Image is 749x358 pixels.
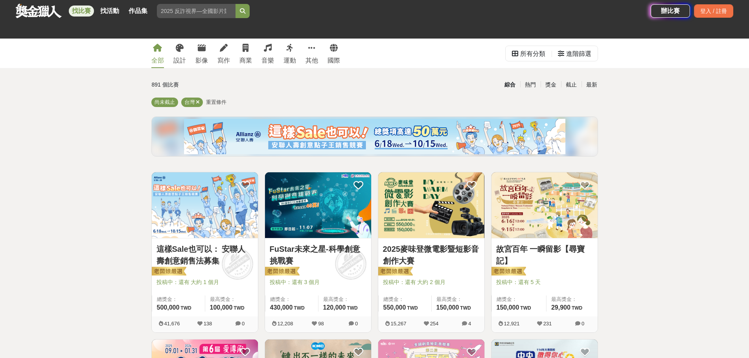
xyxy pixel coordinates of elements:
span: 最高獎金： [551,295,593,303]
span: 投稿中：還有 5 天 [496,278,593,286]
span: 120,000 [323,304,346,311]
span: 0 [242,321,245,327]
span: 投稿中：還有 3 個月 [270,278,366,286]
span: 總獎金： [157,295,200,303]
div: 891 個比賽 [152,78,300,92]
img: cf4fb443-4ad2-4338-9fa3-b46b0bf5d316.png [184,119,565,154]
a: 故宮百年 一瞬留影【尋寶記】 [496,243,593,267]
span: 0 [355,321,358,327]
img: Cover Image [152,172,258,238]
div: 截止 [561,78,582,92]
span: 投稿中：還有 大約 2 個月 [383,278,480,286]
a: 設計 [173,39,186,68]
span: 231 [543,321,552,327]
span: 最高獎金： [210,295,253,303]
div: 其他 [305,56,318,65]
a: FuStar未來之星-科學創意挑戰賽 [270,243,366,267]
span: 41,676 [164,321,180,327]
div: 影像 [195,56,208,65]
input: 2025 反詐視界—全國影片競賽 [157,4,236,18]
div: 商業 [239,56,252,65]
span: TWD [180,305,191,311]
span: 138 [204,321,212,327]
span: 150,000 [436,304,459,311]
span: TWD [407,305,418,311]
span: TWD [520,305,531,311]
span: 12,208 [278,321,293,327]
div: 運動 [283,56,296,65]
a: 作品集 [125,6,151,17]
a: 找活動 [97,6,122,17]
span: 0 [582,321,584,327]
span: TWD [234,305,244,311]
a: 找比賽 [69,6,94,17]
span: 總獎金： [383,295,427,303]
div: 國際 [328,56,340,65]
span: 12,921 [504,321,520,327]
a: 寫作 [217,39,230,68]
img: Cover Image [491,172,598,238]
span: 尚未截止 [155,99,175,105]
a: 音樂 [261,39,274,68]
img: 老闆娘嚴選 [263,266,300,277]
span: 550,000 [383,304,406,311]
div: 熱門 [520,78,541,92]
div: 寫作 [217,56,230,65]
span: 投稿中：還有 大約 1 個月 [156,278,253,286]
span: 最高獎金： [436,295,480,303]
img: 老闆娘嚴選 [377,266,413,277]
div: 獎金 [541,78,561,92]
span: TWD [460,305,471,311]
span: 430,000 [270,304,293,311]
img: Cover Image [378,172,484,238]
span: 總獎金： [270,295,313,303]
div: 全部 [151,56,164,65]
span: 100,000 [210,304,233,311]
span: 500,000 [157,304,180,311]
span: TWD [572,305,582,311]
div: 進階篩選 [566,46,591,62]
a: 全部 [151,39,164,68]
a: 商業 [239,39,252,68]
div: 登入 / 註冊 [694,4,733,18]
a: 其他 [305,39,318,68]
span: 重置條件 [206,99,226,105]
span: 254 [430,321,439,327]
img: 老闆娘嚴選 [150,266,186,277]
a: 國際 [328,39,340,68]
span: 4 [468,321,471,327]
a: 影像 [195,39,208,68]
span: 15,267 [391,321,407,327]
span: 總獎金： [497,295,541,303]
a: 辦比賽 [651,4,690,18]
span: 98 [318,321,324,327]
div: 設計 [173,56,186,65]
span: 最高獎金： [323,295,366,303]
img: 老闆娘嚴選 [490,266,526,277]
img: Cover Image [265,172,371,238]
span: 29,900 [551,304,570,311]
span: 150,000 [497,304,519,311]
span: TWD [347,305,357,311]
a: 運動 [283,39,296,68]
div: 綜合 [500,78,520,92]
span: TWD [294,305,304,311]
span: 台灣 [184,99,195,105]
div: 最新 [582,78,602,92]
a: 這樣Sale也可以： 安聯人壽創意銷售法募集 [156,243,253,267]
a: 2025麥味登微電影暨短影音創作大賽 [383,243,480,267]
div: 所有分類 [520,46,545,62]
div: 音樂 [261,56,274,65]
